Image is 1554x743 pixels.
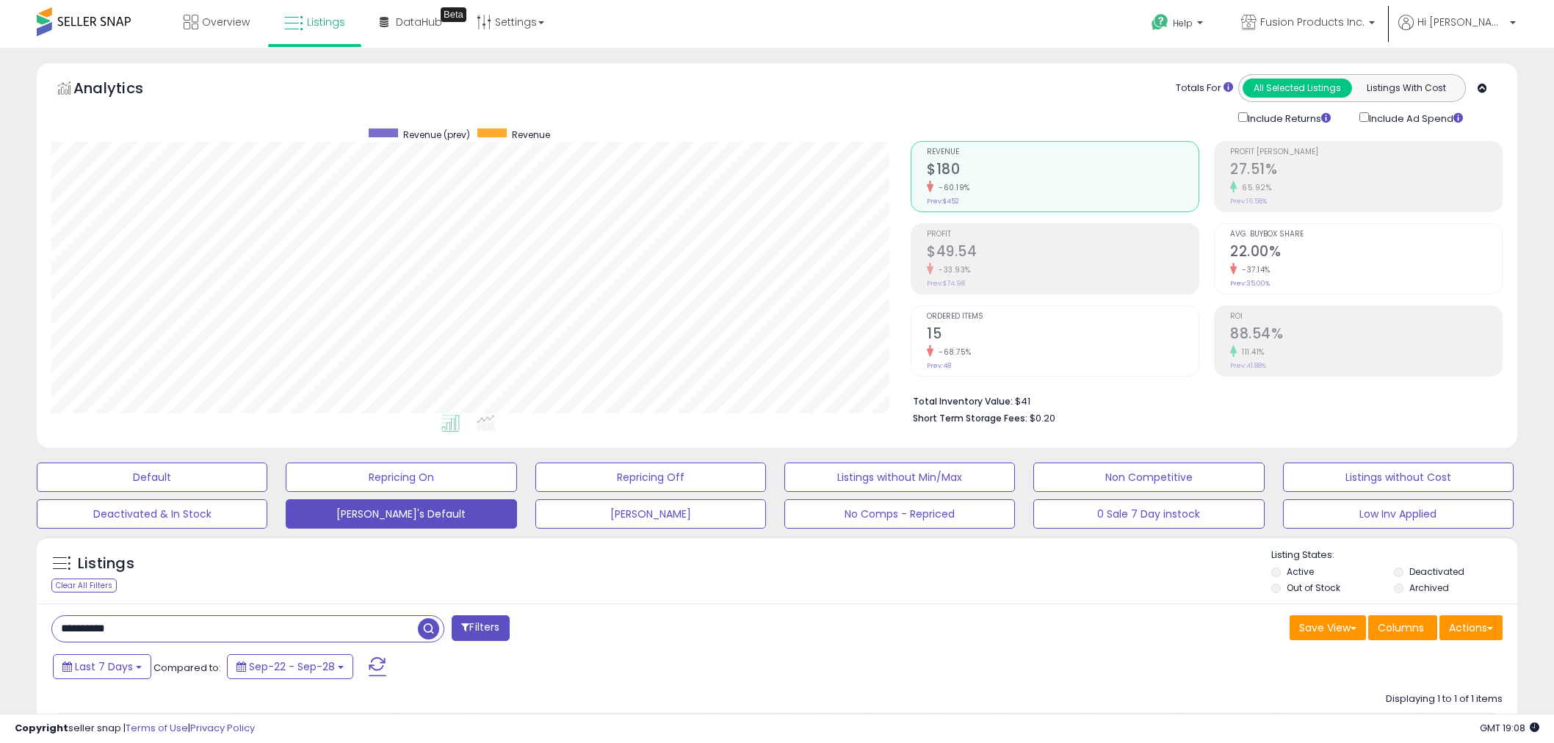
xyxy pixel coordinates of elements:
[1151,13,1169,32] i: Get Help
[396,15,442,29] span: DataHub
[1351,79,1461,98] button: Listings With Cost
[1417,15,1506,29] span: Hi [PERSON_NAME]
[1260,15,1365,29] span: Fusion Products Inc.
[927,161,1199,181] h2: $180
[1348,109,1486,126] div: Include Ad Spend
[1230,279,1270,288] small: Prev: 35.00%
[1439,615,1503,640] button: Actions
[933,264,971,275] small: -33.93%
[1230,325,1502,345] h2: 88.54%
[1227,109,1348,126] div: Include Returns
[1173,17,1193,29] span: Help
[1033,499,1264,529] button: 0 Sale 7 Day instock
[286,499,516,529] button: [PERSON_NAME]'s Default
[927,361,951,370] small: Prev: 48
[927,325,1199,345] h2: 15
[933,182,970,193] small: -60.19%
[1237,347,1265,358] small: 111.41%
[75,659,133,674] span: Last 7 Days
[202,15,250,29] span: Overview
[1290,615,1366,640] button: Save View
[1386,692,1503,706] div: Displaying 1 to 1 of 1 items
[1030,411,1055,425] span: $0.20
[190,721,255,735] a: Privacy Policy
[441,7,466,22] div: Tooltip anchor
[1230,361,1266,370] small: Prev: 41.88%
[1230,148,1502,156] span: Profit [PERSON_NAME]
[1283,499,1514,529] button: Low Inv Applied
[1409,565,1464,578] label: Deactivated
[933,347,972,358] small: -68.75%
[37,463,267,492] button: Default
[227,654,353,679] button: Sep-22 - Sep-28
[1368,615,1437,640] button: Columns
[535,463,766,492] button: Repricing Off
[1237,182,1271,193] small: 65.92%
[1480,721,1539,735] span: 2025-10-7 19:08 GMT
[249,659,335,674] span: Sep-22 - Sep-28
[1287,565,1314,578] label: Active
[153,661,221,675] span: Compared to:
[15,721,68,735] strong: Copyright
[913,395,1013,407] b: Total Inventory Value:
[784,463,1015,492] button: Listings without Min/Max
[307,15,345,29] span: Listings
[913,412,1027,424] b: Short Term Storage Fees:
[512,128,550,141] span: Revenue
[1033,463,1264,492] button: Non Competitive
[1287,581,1340,594] label: Out of Stock
[927,148,1199,156] span: Revenue
[1398,15,1516,48] a: Hi [PERSON_NAME]
[1243,79,1352,98] button: All Selected Listings
[452,615,509,641] button: Filters
[1409,581,1449,594] label: Archived
[286,463,516,492] button: Repricing On
[1271,548,1517,562] p: Listing States:
[1176,81,1233,95] div: Totals For
[927,313,1199,321] span: Ordered Items
[51,579,117,592] div: Clear All Filters
[126,721,188,735] a: Terms of Use
[1378,620,1424,635] span: Columns
[1230,231,1502,239] span: Avg. Buybox Share
[1283,463,1514,492] button: Listings without Cost
[1230,243,1502,263] h2: 22.00%
[927,243,1199,263] h2: $49.54
[53,654,151,679] button: Last 7 Days
[1230,161,1502,181] h2: 27.51%
[927,197,959,206] small: Prev: $452
[15,722,255,736] div: seller snap | |
[927,231,1199,239] span: Profit
[37,499,267,529] button: Deactivated & In Stock
[1230,197,1267,206] small: Prev: 16.58%
[913,391,1492,409] li: $41
[403,128,470,141] span: Revenue (prev)
[927,279,965,288] small: Prev: $74.98
[1140,2,1218,48] a: Help
[1237,264,1271,275] small: -37.14%
[784,499,1015,529] button: No Comps - Repriced
[1230,313,1502,321] span: ROI
[78,554,134,574] h5: Listings
[73,78,172,102] h5: Analytics
[535,499,766,529] button: [PERSON_NAME]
